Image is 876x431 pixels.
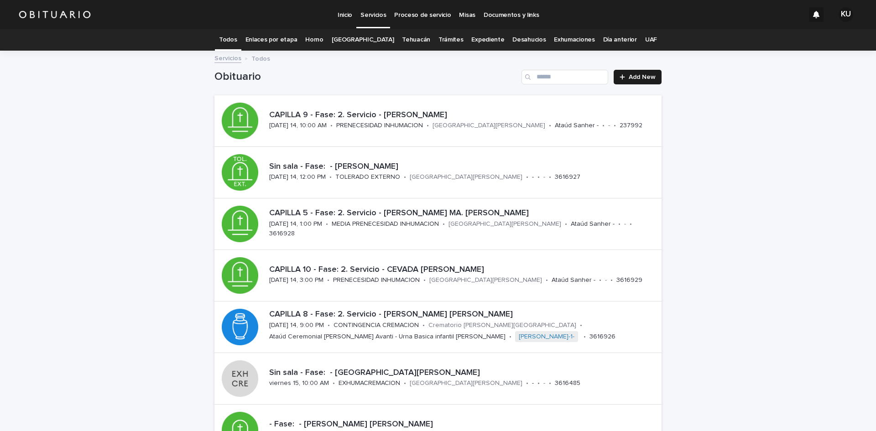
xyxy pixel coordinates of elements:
[305,29,323,51] a: Horno
[422,322,425,329] p: •
[532,379,534,387] p: -
[526,379,528,387] p: •
[269,173,326,181] p: [DATE] 14, 12:00 PM
[543,173,545,181] p: -
[519,333,574,341] a: [PERSON_NAME]-1-
[333,276,420,284] p: PRENECESIDAD INHUMACION
[537,379,540,387] p: •
[269,333,506,341] p: Ataúd Ceremonial [PERSON_NAME] Avanti - Urna Basica infantil [PERSON_NAME]
[554,29,594,51] a: Exhumaciones
[549,173,551,181] p: •
[339,379,400,387] p: EXHUMACREMACION
[269,110,658,120] p: CAPILLA 9 - Fase: 2. Servicio - [PERSON_NAME]
[269,220,322,228] p: [DATE] 14, 1:00 PM
[624,220,626,228] p: -
[269,420,658,430] p: - Fase: - [PERSON_NAME] [PERSON_NAME]
[269,162,658,172] p: Sin sala - Fase: - [PERSON_NAME]
[214,70,518,83] h1: Obituario
[471,29,504,51] a: Expediente
[329,173,332,181] p: •
[214,95,662,147] a: CAPILLA 9 - Fase: 2. Servicio - [PERSON_NAME][DATE] 14, 10:00 AM•PRENECESIDAD INHUMACION•[GEOGRAP...
[410,173,522,181] p: [GEOGRAPHIC_DATA][PERSON_NAME]
[584,333,586,341] p: •
[404,173,406,181] p: •
[537,173,540,181] p: •
[269,230,295,238] p: 3616928
[599,276,601,284] p: •
[219,29,237,51] a: Todos
[580,322,582,329] p: •
[269,379,329,387] p: viernes 15, 10:00 AM
[645,29,657,51] a: UAF
[555,173,580,181] p: 3616927
[552,276,595,284] p: Ataúd Sanher -
[602,122,605,130] p: •
[332,29,394,51] a: [GEOGRAPHIC_DATA]
[618,220,620,228] p: •
[214,198,662,250] a: CAPILLA 5 - Fase: 2. Servicio - [PERSON_NAME] MA. [PERSON_NAME][DATE] 14, 1:00 PM•MEDIA PRENECESI...
[438,29,464,51] a: Trámites
[269,122,327,130] p: [DATE] 14, 10:00 AM
[549,379,551,387] p: •
[428,322,576,329] p: Crematorio [PERSON_NAME][GEOGRAPHIC_DATA]
[326,220,328,228] p: •
[18,5,91,24] img: HUM7g2VNRLqGMmR9WVqf
[214,147,662,198] a: Sin sala - Fase: - [PERSON_NAME][DATE] 14, 12:00 PM•TOLERADO EXTERNO•[GEOGRAPHIC_DATA][PERSON_NAM...
[423,276,426,284] p: •
[589,333,615,341] p: 3616926
[630,220,632,228] p: •
[549,122,551,130] p: •
[332,220,439,228] p: MEDIA PRENECESIDAD INHUMACION
[336,122,423,130] p: PRENECESIDAD INHUMACION
[214,250,662,301] a: CAPILLA 10 - Fase: 2. Servicio - CEVADA [PERSON_NAME][DATE] 14, 3:00 PM•PRENECESIDAD INHUMACION•[...
[543,379,545,387] p: -
[526,173,528,181] p: •
[334,322,419,329] p: CONTINGENCIA CREMACION
[433,122,545,130] p: [GEOGRAPHIC_DATA][PERSON_NAME]
[327,276,329,284] p: •
[616,276,642,284] p: 3616929
[555,122,599,130] p: Ataúd Sanher -
[509,333,511,341] p: •
[839,7,853,22] div: KU
[402,29,430,51] a: Tehuacán
[245,29,297,51] a: Enlaces por etapa
[427,122,429,130] p: •
[214,353,662,405] a: Sin sala - Fase: - [GEOGRAPHIC_DATA][PERSON_NAME]viernes 15, 10:00 AM•EXHUMACREMACION•[GEOGRAPHIC...
[333,379,335,387] p: •
[614,122,616,130] p: •
[620,122,642,130] p: 237992
[571,220,615,228] p: Ataúd Sanher -
[269,276,323,284] p: [DATE] 14, 3:00 PM
[605,276,607,284] p: -
[443,220,445,228] p: •
[555,379,580,387] p: 3616485
[335,173,400,181] p: TOLERADO EXTERNO
[251,53,270,63] p: Todos
[269,322,324,329] p: [DATE] 14, 9:00 PM
[328,322,330,329] p: •
[269,368,658,378] p: Sin sala - Fase: - [GEOGRAPHIC_DATA][PERSON_NAME]
[603,29,637,51] a: Día anterior
[269,265,658,275] p: CAPILLA 10 - Fase: 2. Servicio - CEVADA [PERSON_NAME]
[521,70,608,84] input: Search
[330,122,333,130] p: •
[214,301,662,353] a: CAPILLA 8 - Fase: 2. Servicio - [PERSON_NAME] [PERSON_NAME][DATE] 14, 9:00 PM•CONTINGENCIA CREMAC...
[610,276,613,284] p: •
[546,276,548,284] p: •
[269,310,658,320] p: CAPILLA 8 - Fase: 2. Servicio - [PERSON_NAME] [PERSON_NAME]
[614,70,662,84] a: Add New
[608,122,610,130] p: -
[404,379,406,387] p: •
[448,220,561,228] p: [GEOGRAPHIC_DATA][PERSON_NAME]
[629,74,656,80] span: Add New
[429,276,542,284] p: [GEOGRAPHIC_DATA][PERSON_NAME]
[214,52,241,63] a: Servicios
[269,208,658,218] p: CAPILLA 5 - Fase: 2. Servicio - [PERSON_NAME] MA. [PERSON_NAME]
[532,173,534,181] p: -
[410,379,522,387] p: [GEOGRAPHIC_DATA][PERSON_NAME]
[512,29,546,51] a: Desahucios
[565,220,567,228] p: •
